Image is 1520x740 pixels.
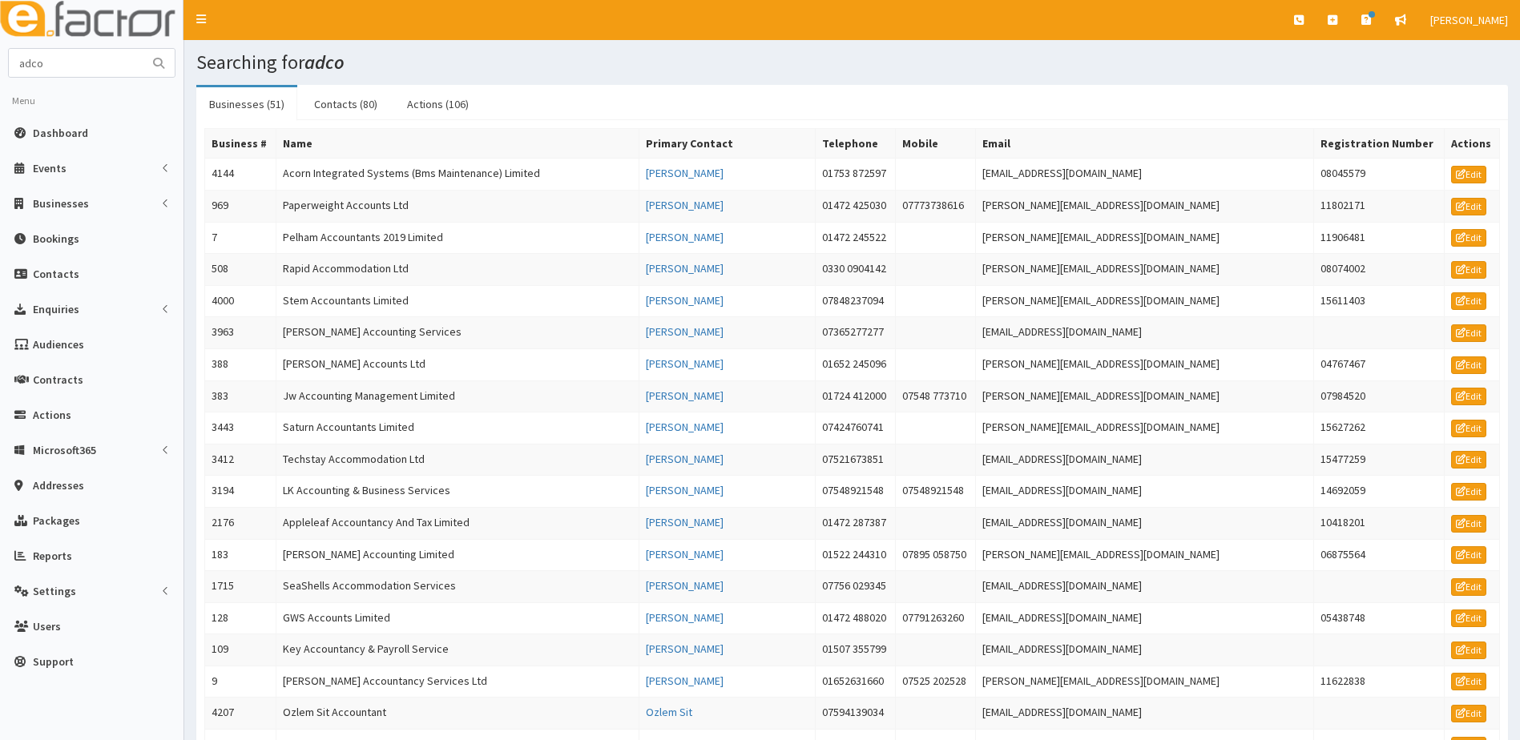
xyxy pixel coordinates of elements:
td: 01753 872597 [816,159,896,191]
td: 01472 245522 [816,222,896,254]
a: Edit [1451,483,1486,501]
td: 15627262 [1314,412,1445,444]
td: 07424760741 [816,412,896,444]
td: [EMAIL_ADDRESS][DOMAIN_NAME] [975,159,1313,191]
span: Businesses [33,196,89,211]
td: 128 [205,602,276,634]
a: Edit [1451,292,1486,310]
td: 3194 [205,476,276,508]
td: 01472 488020 [816,602,896,634]
td: [PERSON_NAME][EMAIL_ADDRESS][DOMAIN_NAME] [975,222,1313,254]
td: 4000 [205,285,276,317]
td: Techstay Accommodation Ltd [276,444,639,476]
td: 01724 412000 [816,380,896,412]
td: 969 [205,190,276,222]
a: Contacts (80) [301,87,390,121]
a: Edit [1451,388,1486,405]
span: Support [33,654,74,669]
td: 10418201 [1314,507,1445,539]
td: [PERSON_NAME][EMAIL_ADDRESS][DOMAIN_NAME] [975,285,1313,317]
td: 07773738616 [896,190,976,222]
td: 7 [205,222,276,254]
td: [EMAIL_ADDRESS][DOMAIN_NAME] [975,476,1313,508]
a: Edit [1451,229,1486,247]
td: 2176 [205,507,276,539]
span: Packages [33,513,80,528]
td: Key Accountancy & Payroll Service [276,634,639,666]
td: 04767467 [1314,348,1445,380]
td: [PERSON_NAME][EMAIL_ADDRESS][DOMAIN_NAME] [975,412,1313,444]
th: Primary Contact [639,129,815,159]
span: Users [33,619,61,633]
a: Edit [1451,324,1486,342]
td: [EMAIL_ADDRESS][DOMAIN_NAME] [975,634,1313,666]
td: [PERSON_NAME][EMAIL_ADDRESS][DOMAIN_NAME] [975,666,1313,698]
a: [PERSON_NAME] [646,578,724,593]
td: 01472 287387 [816,507,896,539]
td: 01652631660 [816,666,896,698]
a: [PERSON_NAME] [646,674,724,688]
td: 4144 [205,159,276,191]
a: Edit [1451,166,1486,183]
td: [EMAIL_ADDRESS][DOMAIN_NAME] [975,507,1313,539]
td: 11622838 [1314,666,1445,698]
th: Mobile [896,129,976,159]
a: Ozlem Sit [646,705,692,719]
input: Search... [9,49,143,77]
td: 3443 [205,412,276,444]
a: Actions (106) [394,87,482,121]
span: Contacts [33,267,79,281]
a: Edit [1451,578,1486,596]
span: Audiences [33,337,84,352]
a: Edit [1451,198,1486,215]
a: Edit [1451,451,1486,469]
td: 07548921548 [816,476,896,508]
a: Edit [1451,420,1486,437]
td: 07895 058750 [896,539,976,571]
td: Jw Accounting Management Limited [276,380,639,412]
td: 1715 [205,571,276,603]
span: Actions [33,408,71,422]
td: 0330 0904142 [816,254,896,286]
a: [PERSON_NAME] [646,324,724,339]
th: Email [975,129,1313,159]
td: 01652 245096 [816,348,896,380]
a: [PERSON_NAME] [646,515,724,529]
td: 07848237094 [816,285,896,317]
a: [PERSON_NAME] [646,293,724,308]
a: [PERSON_NAME] [646,230,724,244]
a: Edit [1451,641,1486,659]
a: [PERSON_NAME] [646,166,724,180]
td: GWS Accounts Limited [276,602,639,634]
td: 01522 244310 [816,539,896,571]
td: 11906481 [1314,222,1445,254]
a: [PERSON_NAME] [646,388,724,403]
td: 07594139034 [816,698,896,730]
td: 01472 425030 [816,190,896,222]
td: 508 [205,254,276,286]
td: 08074002 [1314,254,1445,286]
a: [PERSON_NAME] [646,610,724,625]
th: Telephone [816,129,896,159]
td: LK Accounting & Business Services [276,476,639,508]
td: 05438748 [1314,602,1445,634]
a: [PERSON_NAME] [646,452,724,466]
td: 07365277277 [816,317,896,349]
span: Microsoft365 [33,443,96,457]
td: 07984520 [1314,380,1445,412]
a: Edit [1451,261,1486,279]
a: [PERSON_NAME] [646,547,724,561]
td: Acorn Integrated Systems (Bms Maintenance) Limited [276,159,639,191]
i: adco [304,50,345,74]
td: [EMAIL_ADDRESS][DOMAIN_NAME] [975,698,1313,730]
td: 15477259 [1314,444,1445,476]
td: 183 [205,539,276,571]
td: Appleleaf Accountancy And Tax Limited [276,507,639,539]
span: Dashboard [33,126,88,140]
span: Events [33,161,67,175]
td: 07548921548 [896,476,976,508]
td: 383 [205,380,276,412]
td: 4207 [205,698,276,730]
td: Ozlem Sit Accountant [276,698,639,730]
span: Addresses [33,478,84,493]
